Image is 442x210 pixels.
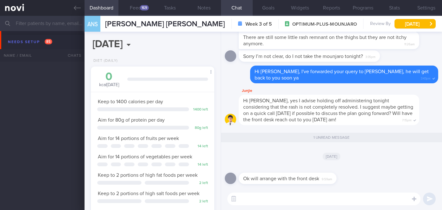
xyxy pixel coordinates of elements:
[243,35,407,46] span: There are still some little rash remnant on the thighs but they are not itchy anymore.
[192,126,208,130] div: 80 g left
[239,87,438,95] div: Junjie
[243,176,319,181] span: Ok will arrange with the front desk
[365,53,376,59] span: 3:35pm
[243,98,413,122] span: Hi [PERSON_NAME], yes I advise holding off administering tonight considering that the rash is not...
[370,21,391,27] span: Review By
[322,175,332,181] span: 9:59am
[105,20,225,28] span: [PERSON_NAME] [PERSON_NAME]
[323,153,341,160] span: [DATE]
[292,21,357,28] span: OPTIMUM-PLUS-MOUNJARO
[98,99,163,104] span: Keep to 1400 calories per day
[395,19,436,29] button: [DATE]
[192,107,208,112] div: 1400 left
[45,39,52,44] span: 85
[404,41,415,47] span: 11:26am
[245,21,272,27] strong: Week 3 of 5
[402,117,412,123] span: 7:15pm
[83,12,102,36] div: ANS
[192,144,208,149] div: 14 left
[98,118,165,123] span: Aim for 80g of protein per day
[59,49,85,62] div: Chats
[97,71,121,88] div: kcal [DATE]
[6,38,54,46] div: Needs setup
[243,54,363,59] span: Sorry I’m not clear, do I not take the mounjaro tonight?
[192,162,208,167] div: 14 left
[98,154,192,159] span: Aim for 14 portions of vegetables per week
[140,5,149,10] div: 169
[91,59,118,63] div: Diet (Daily)
[192,181,208,186] div: 2 left
[192,199,208,204] div: 2 left
[255,69,429,80] span: Hi [PERSON_NAME], I've forwarded your query to [PERSON_NAME], he will get back to you soon ya
[98,136,179,141] span: Aim for 14 portions of fruits per week
[98,191,199,196] span: Keep to 2 portions of high salt foods per week
[97,71,121,82] div: 0
[421,75,431,81] span: 3:43pm
[98,173,198,178] span: Keep to 2 portions of high fat foods per week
